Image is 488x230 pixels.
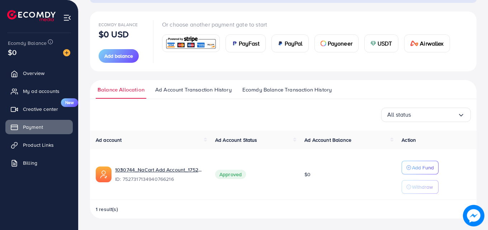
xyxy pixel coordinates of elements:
p: Or choose another payment gate to start [162,20,456,29]
img: card [232,41,237,46]
span: Ad Account Status [215,136,257,144]
span: Balance Allocation [98,86,144,94]
p: Withdraw [412,183,433,191]
span: ID: 7527317134940766216 [115,175,204,183]
span: Billing [23,159,37,166]
span: Approved [215,170,246,179]
span: Ecomdy Balance [8,39,47,47]
span: Overview [23,70,44,77]
span: 1 result(s) [96,206,118,213]
img: menu [63,14,71,22]
span: Ad Account Transaction History [155,86,232,94]
span: $0 [304,171,311,178]
p: $0 USD [99,30,129,38]
span: Airwallex [420,39,444,48]
a: Product Links [5,138,73,152]
a: cardPayFast [226,34,266,52]
span: $0 [8,47,16,57]
a: Creative centerNew [5,102,73,116]
span: Ad Account Balance [304,136,351,144]
span: PayPal [285,39,303,48]
p: Add Fund [412,163,434,172]
img: card [321,41,326,46]
img: image [463,205,484,226]
a: cardUSDT [364,34,398,52]
img: card [165,36,217,51]
button: Add Fund [402,161,439,174]
a: Billing [5,156,73,170]
a: My ad accounts [5,84,73,98]
a: cardAirwallex [404,34,450,52]
span: Action [402,136,416,144]
span: New [61,98,78,107]
span: My ad accounts [23,88,60,95]
img: ic-ads-acc.e4c84228.svg [96,166,112,182]
span: USDT [378,39,392,48]
span: All status [387,109,411,120]
a: 1030744_NaCart Add Account_1752590232193 [115,166,204,173]
span: Add balance [104,52,133,60]
span: Product Links [23,141,54,149]
a: Overview [5,66,73,80]
button: Withdraw [402,180,439,194]
span: Payment [23,123,43,131]
span: Creative center [23,105,58,113]
span: Ad account [96,136,122,144]
div: <span class='underline'>1030744_NaCart Add Account_1752590232193</span></br>7527317134940766216 [115,166,204,183]
img: image [63,49,70,56]
img: card [370,41,376,46]
img: logo [7,10,56,21]
a: cardPayPal [271,34,309,52]
img: card [278,41,283,46]
span: Ecomdy Balance Transaction History [242,86,332,94]
div: Search for option [381,108,471,122]
a: card [162,34,220,52]
span: Payoneer [328,39,352,48]
a: cardPayoneer [314,34,359,52]
input: Search for option [411,109,458,120]
span: Ecomdy Balance [99,22,138,28]
img: card [410,41,419,46]
button: Add balance [99,49,139,63]
span: PayFast [239,39,260,48]
a: Payment [5,120,73,134]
